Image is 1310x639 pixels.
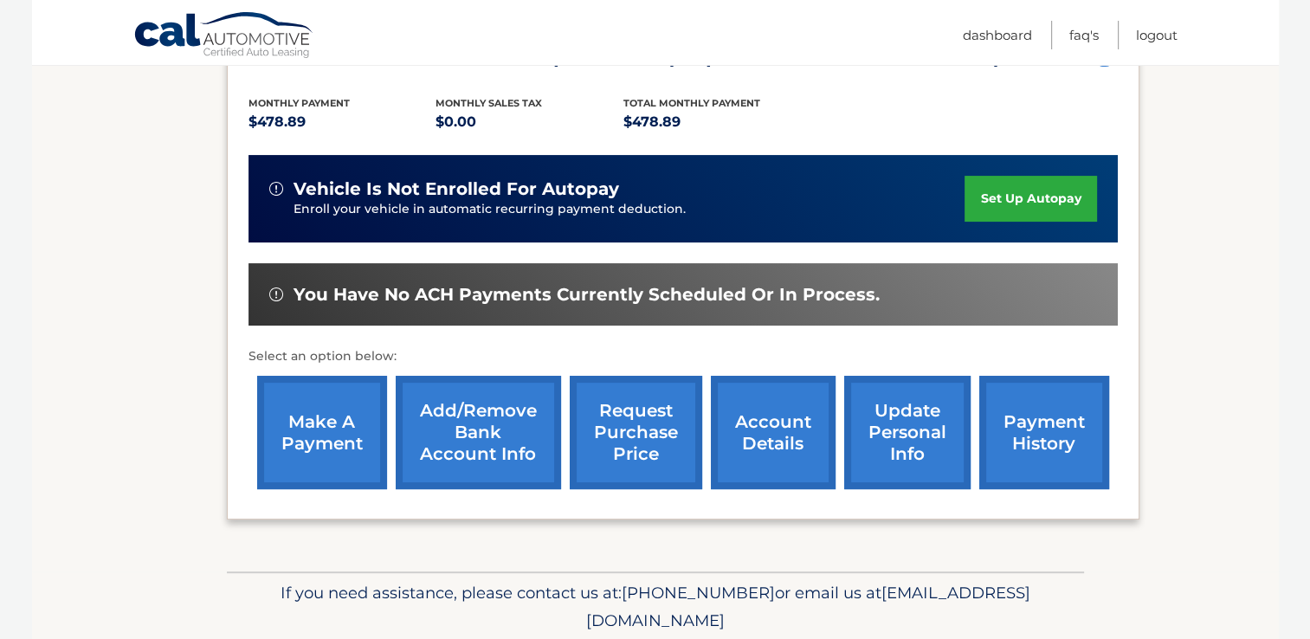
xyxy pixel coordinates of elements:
a: set up autopay [965,176,1096,222]
span: Total Monthly Payment [623,97,760,109]
span: Monthly Payment [248,97,350,109]
a: Dashboard [963,21,1032,49]
a: Cal Automotive [133,11,315,61]
a: request purchase price [570,376,702,489]
span: [PHONE_NUMBER] [622,583,775,603]
span: vehicle is not enrolled for autopay [294,178,619,200]
a: account details [711,376,836,489]
a: make a payment [257,376,387,489]
p: $478.89 [248,110,436,134]
p: $0.00 [436,110,623,134]
img: alert-white.svg [269,287,283,301]
a: Add/Remove bank account info [396,376,561,489]
a: payment history [979,376,1109,489]
img: alert-white.svg [269,182,283,196]
p: Select an option below: [248,346,1118,367]
span: You have no ACH payments currently scheduled or in process. [294,284,880,306]
p: Enroll your vehicle in automatic recurring payment deduction. [294,200,965,219]
p: If you need assistance, please contact us at: or email us at [238,579,1073,635]
span: [EMAIL_ADDRESS][DOMAIN_NAME] [586,583,1030,630]
a: Logout [1136,21,1178,49]
a: FAQ's [1069,21,1099,49]
a: update personal info [844,376,971,489]
p: $478.89 [623,110,811,134]
span: Monthly sales Tax [436,97,542,109]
